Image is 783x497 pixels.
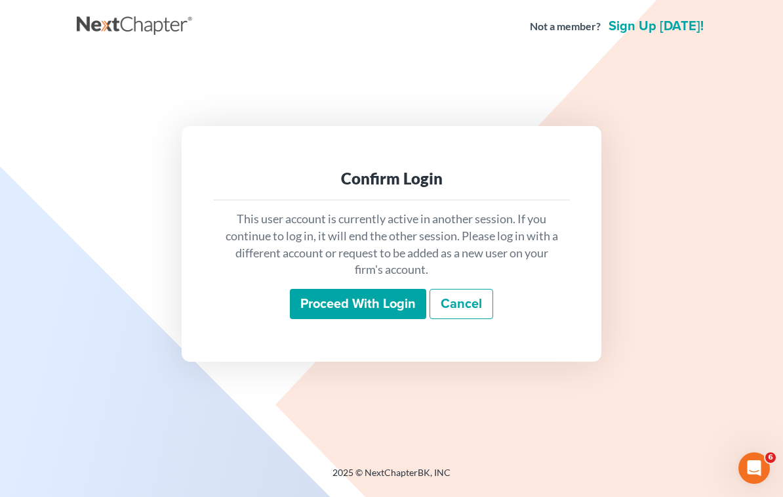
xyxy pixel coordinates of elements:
[738,452,770,484] iframe: Intercom live chat
[290,289,426,319] input: Proceed with login
[224,168,559,189] div: Confirm Login
[224,211,559,278] p: This user account is currently active in another session. If you continue to log in, it will end ...
[765,452,776,463] span: 6
[606,20,706,33] a: Sign up [DATE]!
[77,466,706,490] div: 2025 © NextChapterBK, INC
[430,289,493,319] a: Cancel
[530,19,601,34] strong: Not a member?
